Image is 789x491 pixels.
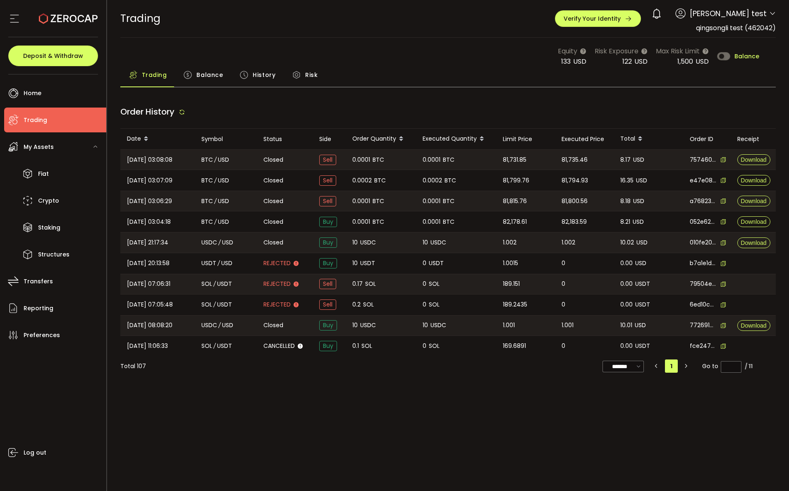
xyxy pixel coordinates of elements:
[635,321,646,330] span: USD
[443,196,454,206] span: BTC
[201,155,213,165] span: BTC
[38,168,49,180] span: Fiat
[201,300,212,309] span: SOL
[702,360,741,372] span: Go to
[423,279,426,289] span: 0
[741,157,766,163] span: Download
[360,259,375,268] span: USDT
[352,238,358,247] span: 10
[690,8,767,19] span: [PERSON_NAME] test
[127,321,172,330] span: [DATE] 08:08:20
[677,57,693,66] span: 1,500
[218,259,220,268] em: /
[319,279,336,289] span: Sell
[196,67,223,83] span: Balance
[690,218,716,226] span: 052e62bb-df77-409f-9cad-c34258ba5b80
[365,279,376,289] span: SOL
[620,238,634,247] span: 10.02
[562,279,565,289] span: 0
[620,196,631,206] span: 8.18
[741,240,766,246] span: Download
[622,57,632,66] span: 122
[620,300,633,309] span: 0.00
[503,238,516,247] span: 1.002
[620,155,631,165] span: 8.17
[263,342,295,350] span: Cancelled
[636,176,647,185] span: USD
[313,134,346,144] div: Side
[564,16,621,22] span: Verify Your Identity
[38,249,69,261] span: Structures
[319,196,336,206] span: Sell
[263,238,283,247] span: Closed
[443,217,454,227] span: BTC
[218,196,229,206] span: USD
[319,320,337,331] span: Buy
[562,300,565,309] span: 0
[201,341,212,351] span: SOL
[24,302,53,314] span: Reporting
[222,238,233,247] span: USD
[263,280,291,288] span: Rejected
[635,279,650,289] span: USDT
[360,238,376,247] span: USDC
[218,155,229,165] span: USD
[503,300,527,309] span: 189.2435
[696,23,776,33] span: qingsongli test (462042)
[562,217,587,227] span: 82,183.59
[360,321,376,330] span: USDC
[503,217,527,227] span: 82,178.61
[346,132,416,146] div: Order Quantity
[690,238,716,247] span: 010fe206-cc9e-45f7-819f-379c3e38e8e6
[690,197,716,206] span: a76823e9-5524-4298-85ff-b7577c2aa62a
[263,321,283,330] span: Closed
[352,155,370,165] span: 0.0001
[24,329,60,341] span: Preferences
[319,299,336,310] span: Sell
[555,10,641,27] button: Verify Your Identity
[737,175,770,186] button: Download
[222,321,233,330] span: USD
[445,176,456,185] span: BTC
[142,67,167,83] span: Trading
[683,134,731,144] div: Order ID
[635,300,650,309] span: USDT
[555,134,614,144] div: Executed Price
[24,447,46,459] span: Log out
[595,46,638,56] span: Risk Exposure
[253,67,275,83] span: History
[503,176,529,185] span: 81,799.76
[263,259,291,268] span: Rejected
[263,218,283,226] span: Closed
[319,237,337,248] span: Buy
[127,259,170,268] span: [DATE] 20:13:58
[423,341,426,351] span: 0
[201,321,217,330] span: USDC
[8,46,98,66] button: Deposit & Withdraw
[373,155,384,165] span: BTC
[690,342,716,350] span: fce2479b-fdf9-4c52-b2a9-a0805fa58e0e
[319,155,336,165] span: Sell
[201,196,213,206] span: BTC
[201,279,212,289] span: SOL
[201,176,213,185] span: BTC
[319,217,337,227] span: Buy
[218,238,221,247] em: /
[731,134,776,144] div: Receipt
[423,238,428,247] span: 10
[201,259,216,268] span: USDT
[195,134,257,144] div: Symbol
[737,237,770,248] button: Download
[218,217,229,227] span: USD
[737,154,770,165] button: Download
[503,155,526,165] span: 81,731.85
[263,300,291,309] span: Rejected
[214,196,217,206] em: /
[201,217,213,227] span: BTC
[734,53,759,59] span: Balance
[741,177,766,183] span: Download
[562,176,588,185] span: 81,794.93
[496,134,555,144] div: Limit Price
[120,106,175,117] span: Order History
[562,259,565,268] span: 0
